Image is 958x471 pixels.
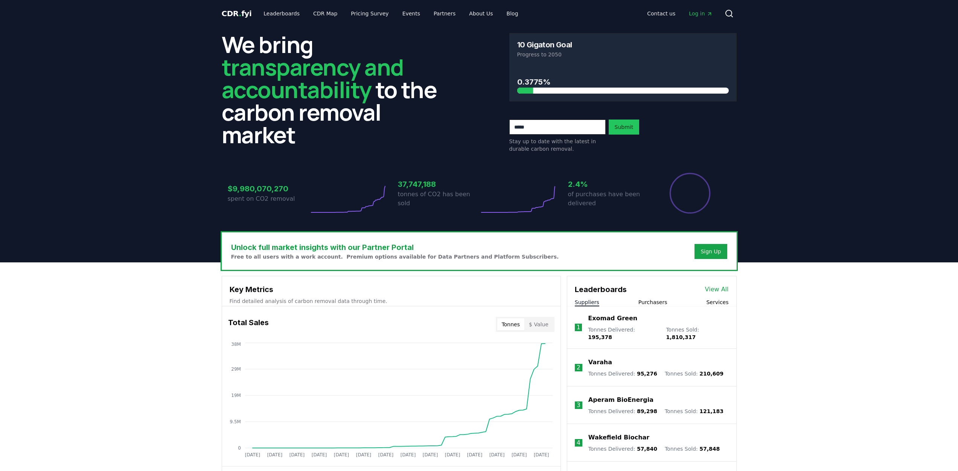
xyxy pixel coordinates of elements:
[689,10,712,17] span: Log in
[378,452,393,457] tspan: [DATE]
[699,408,723,414] span: 121,183
[705,285,729,294] a: View All
[669,172,711,214] div: Percentage of sales delivered
[239,9,241,18] span: .
[512,452,527,457] tspan: [DATE]
[356,452,371,457] tspan: [DATE]
[706,298,728,306] button: Services
[588,326,658,341] p: Tonnes Delivered :
[345,7,394,20] a: Pricing Survey
[695,244,727,259] button: Sign Up
[222,51,404,105] span: transparency and accountability
[588,445,657,453] p: Tonnes Delivered :
[576,323,580,332] p: 1
[588,395,653,404] a: Aperam BioEnergia
[568,190,649,208] p: of purchases have been delivered
[588,433,649,442] a: Wakefield Biochar
[517,76,729,88] h3: 0.3775%
[467,452,483,457] tspan: [DATE]
[637,371,657,377] span: 95,276
[588,358,612,367] a: Varaha
[222,33,449,146] h2: We bring to the carbon removal market
[501,7,524,20] a: Blog
[238,445,241,451] tspan: 0
[231,367,241,372] tspan: 29M
[517,41,572,48] h3: 10 Gigaton Goal
[231,242,559,253] h3: Unlock full market insights with our Partner Portal
[334,452,349,457] tspan: [DATE]
[267,452,282,457] tspan: [DATE]
[588,314,637,323] a: Exomad Green
[517,51,729,58] p: Progress to 2050
[588,334,612,340] span: 195,378
[289,452,305,457] tspan: [DATE]
[588,407,657,415] p: Tonnes Delivered :
[222,9,252,18] span: CDR fyi
[577,363,580,372] p: 2
[228,194,309,203] p: spent on CO2 removal
[257,7,524,20] nav: Main
[400,452,416,457] tspan: [DATE]
[245,452,260,457] tspan: [DATE]
[665,370,723,377] p: Tonnes Sold :
[699,371,723,377] span: 210,609
[575,284,627,295] h3: Leaderboards
[701,248,721,255] a: Sign Up
[230,419,241,424] tspan: 9.5M
[534,452,549,457] tspan: [DATE]
[568,179,649,190] h3: 2.4%
[666,334,696,340] span: 1,810,317
[641,7,718,20] nav: Main
[683,7,718,20] a: Log in
[311,452,327,457] tspan: [DATE]
[509,138,606,153] p: Stay up to date with the latest in durable carbon removal.
[428,7,461,20] a: Partners
[638,298,667,306] button: Purchasers
[637,446,657,452] span: 57,840
[230,297,553,305] p: Find detailed analysis of carbon removal data through time.
[588,370,657,377] p: Tonnes Delivered :
[231,342,241,347] tspan: 38M
[666,326,728,341] p: Tonnes Sold :
[609,120,640,135] button: Submit
[423,452,438,457] tspan: [DATE]
[445,452,460,457] tspan: [DATE]
[665,407,723,415] p: Tonnes Sold :
[641,7,681,20] a: Contact us
[231,393,241,398] tspan: 19M
[228,183,309,194] h3: $9,980,070,270
[230,284,553,295] h3: Key Metrics
[699,446,720,452] span: 57,848
[489,452,505,457] tspan: [DATE]
[396,7,426,20] a: Events
[577,438,580,447] p: 4
[398,190,479,208] p: tonnes of CO2 has been sold
[524,318,553,330] button: $ Value
[257,7,306,20] a: Leaderboards
[577,401,580,410] p: 3
[637,408,657,414] span: 89,298
[222,8,252,19] a: CDR.fyi
[575,298,599,306] button: Suppliers
[231,253,559,260] p: Free to all users with a work account. Premium options available for Data Partners and Platform S...
[463,7,499,20] a: About Us
[307,7,343,20] a: CDR Map
[398,179,479,190] h3: 37,747,188
[497,318,524,330] button: Tonnes
[228,317,269,332] h3: Total Sales
[665,445,720,453] p: Tonnes Sold :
